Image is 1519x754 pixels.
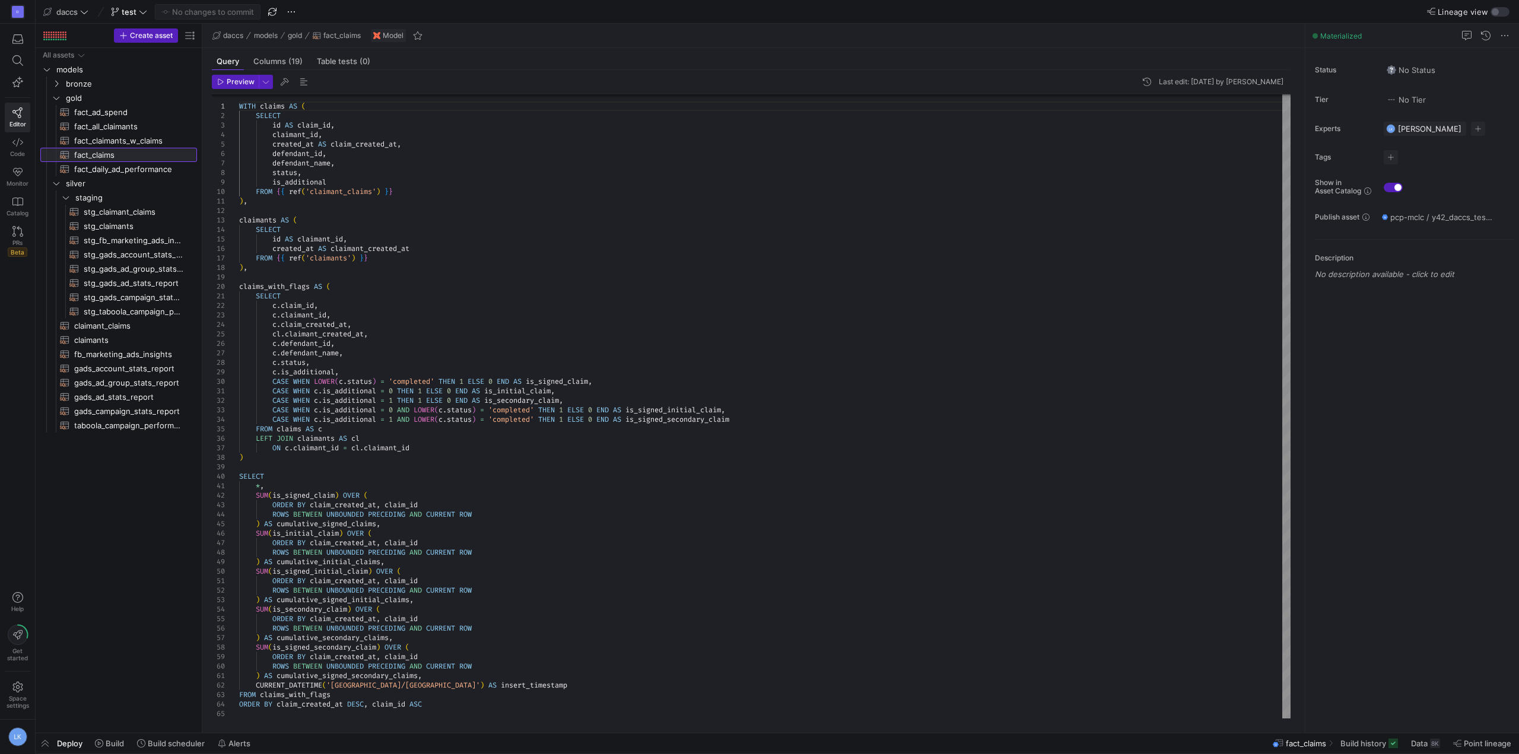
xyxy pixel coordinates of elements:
span: , [335,367,339,377]
button: Preview [212,75,259,89]
span: , [588,377,592,386]
span: stg_claimant_claims​​​​​​​​​​ [84,205,183,219]
div: Press SPACE to select this row. [40,304,197,319]
span: No Tier [1387,95,1426,104]
span: is_signed_claim [526,377,588,386]
span: AS [318,139,326,149]
span: ) [376,187,380,196]
span: , [318,130,322,139]
span: Model [383,31,403,40]
div: 11 [212,196,225,206]
div: 27 [212,348,225,358]
span: ( [301,101,306,111]
a: stg_gads_ad_group_stats_report​​​​​​​​​​ [40,262,197,276]
span: fact_claims [323,31,361,40]
span: claims [260,101,285,111]
span: stg_gads_ad_stats_report​​​​​​​​​​ [84,276,183,290]
a: gads_account_stats_report​​​​​​​​​​ [40,361,197,376]
div: 12 [212,206,225,215]
span: fact_claims​​​​​​​​​​ [74,148,183,162]
div: 7 [212,158,225,168]
button: Build history [1335,733,1403,753]
div: 17 [212,253,225,263]
span: claimant_id [281,310,326,320]
div: Press SPACE to select this row. [40,233,197,247]
a: stg_gads_ad_stats_report​​​​​​​​​​ [40,276,197,290]
span: ) [239,263,243,272]
img: No status [1387,65,1396,75]
span: AS [285,234,293,244]
span: c [339,377,343,386]
span: , [306,358,310,367]
span: , [331,339,335,348]
span: defendant_name [281,348,339,358]
span: ( [293,215,297,225]
span: } [364,253,368,263]
div: 28 [212,358,225,367]
span: , [347,320,351,329]
button: models [251,28,281,43]
span: c [272,358,277,367]
span: stg_gads_ad_group_stats_report​​​​​​​​​​ [84,262,183,276]
a: fact_claims​​​​​​​​​​ [40,148,197,162]
span: status [347,377,372,386]
span: ( [301,187,306,196]
button: fact_claims [310,28,364,43]
div: Press SPACE to select this row. [40,105,197,119]
a: Editor [5,103,30,132]
div: 15 [212,234,225,244]
p: No description available - click to edit [1315,269,1514,279]
span: ref [289,187,301,196]
span: gads_campaign_stats_report​​​​​​​​​​ [74,405,183,418]
div: 5 [212,139,225,149]
div: D [12,6,24,18]
div: Press SPACE to select this row. [40,290,197,304]
button: Alerts [212,733,256,753]
span: Space settings [7,695,29,709]
button: Point lineage [1448,733,1517,753]
span: Create asset [130,31,173,40]
span: Lineage view [1438,7,1488,17]
span: gold [288,31,302,40]
span: cl [272,329,281,339]
div: 29 [212,367,225,377]
span: status [272,168,297,177]
span: id [272,234,281,244]
div: Press SPACE to select this row. [40,333,197,347]
div: Press SPACE to select this row. [40,176,197,190]
span: WITH [239,101,256,111]
div: LK [8,727,27,746]
button: daccs [209,28,246,43]
div: Press SPACE to select this row. [40,62,197,77]
span: claim_id [281,301,314,310]
div: 21 [212,291,225,301]
span: fb_marketing_ads_insights​​​​​​​​​​ [74,348,183,361]
span: test [122,7,136,17]
span: stg_fb_marketing_ads_insights​​​​​​​​​​ [84,234,183,247]
div: 20 [212,282,225,291]
span: , [322,149,326,158]
span: claimant_claims​​​​​​​​​​ [74,319,183,333]
button: Create asset [114,28,178,43]
a: gads_ad_stats_report​​​​​​​​​​ [40,390,197,404]
div: 6 [212,149,225,158]
span: Columns [253,58,303,65]
div: 18 [212,263,225,272]
span: models [56,63,195,77]
span: 1 [459,377,463,386]
span: { [281,253,285,263]
div: 31 [212,386,225,396]
span: status [281,358,306,367]
span: Code [10,150,25,157]
span: 0 [447,386,451,396]
span: Get started [7,647,28,661]
div: 30 [212,377,225,386]
div: Press SPACE to select this row. [40,162,197,176]
span: [PERSON_NAME] [1398,124,1461,133]
span: defendant_name [272,158,331,168]
span: AS [281,215,289,225]
a: claimants​​​​​​​​​​ [40,333,197,347]
div: LK [1386,124,1396,133]
span: , [243,196,247,206]
span: fact_ad_spend​​​​​​​​​​ [74,106,183,119]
